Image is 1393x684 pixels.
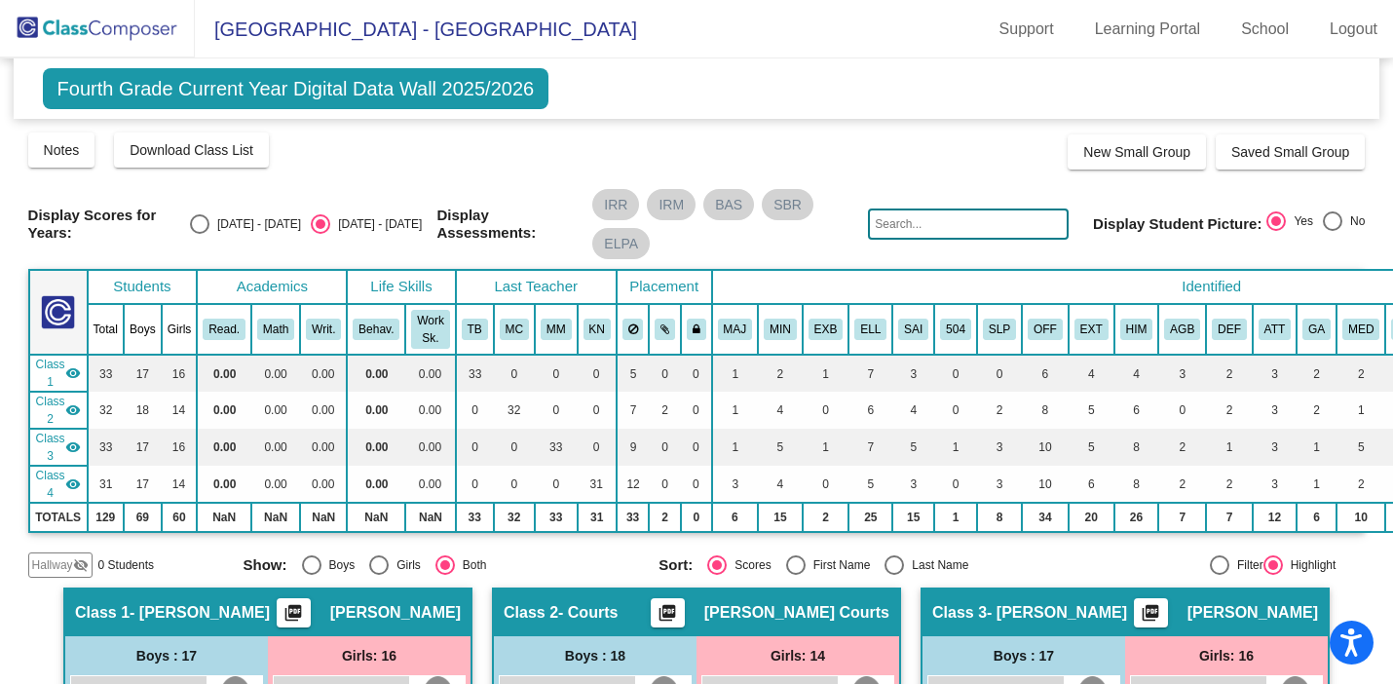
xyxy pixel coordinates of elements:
th: 504 Plan [934,304,977,355]
td: 0.00 [197,392,251,429]
span: - [PERSON_NAME] [130,603,270,623]
button: Notes [28,133,95,168]
td: 0.00 [197,466,251,503]
td: 0.00 [347,466,405,503]
td: 3 [1158,355,1206,392]
td: 1 [712,429,759,466]
span: Class 1 [75,603,130,623]
td: 26 [1114,503,1159,532]
td: 33 [88,355,124,392]
td: 1 [803,429,849,466]
td: 0 [681,466,712,503]
td: 5 [1337,429,1385,466]
td: 0 [934,392,977,429]
span: Display Scores for Years: [28,207,175,242]
mat-icon: picture_as_pdf [282,603,305,630]
mat-radio-group: Select an option [659,555,1060,575]
th: Keep with teacher [681,304,712,355]
button: Read. [203,319,245,340]
td: 0.00 [197,355,251,392]
button: HIM [1120,319,1153,340]
span: 0 Students [98,556,154,574]
th: Melissa Courts [494,304,535,355]
span: - [PERSON_NAME] [987,603,1127,623]
span: - Courts [558,603,618,623]
div: [DATE] - [DATE] [330,215,422,233]
td: 5 [848,466,892,503]
td: Melissa Courts - Courts [29,392,88,429]
span: New Small Group [1083,144,1190,160]
td: 7 [1206,503,1253,532]
td: 20 [1069,503,1114,532]
button: AGB [1164,319,1200,340]
td: 0 [494,355,535,392]
th: Tina Bulgarelli [456,304,494,355]
button: 504 [940,319,971,340]
th: Students [88,270,198,304]
td: 0 [535,466,578,503]
td: 0 [578,429,617,466]
div: Girls: 16 [268,636,471,675]
td: 0 [1158,392,1206,429]
div: No [1342,212,1365,230]
td: 0.00 [300,392,347,429]
td: 6 [1114,392,1159,429]
td: NaN [300,503,347,532]
td: 0.00 [300,429,347,466]
button: MIN [764,319,797,340]
button: KN [584,319,611,340]
button: SLP [983,319,1016,340]
td: 2 [1337,355,1385,392]
mat-icon: visibility [65,439,81,455]
span: [PERSON_NAME] [1187,603,1318,623]
td: 1 [803,355,849,392]
a: School [1225,14,1304,45]
mat-chip: BAS [703,189,754,220]
button: SAI [898,319,928,340]
td: 2 [977,392,1022,429]
td: 32 [494,503,535,532]
button: New Small Group [1068,134,1206,170]
button: MED [1342,319,1379,340]
button: Print Students Details [1134,598,1168,627]
div: Boys [321,556,356,574]
mat-chip: SBR [762,189,813,220]
td: 5 [617,355,650,392]
td: 8 [1114,429,1159,466]
div: Last Name [904,556,968,574]
div: Highlight [1283,556,1337,574]
div: Scores [727,556,771,574]
mat-icon: visibility [65,365,81,381]
button: DEF [1212,319,1247,340]
td: 6 [712,503,759,532]
td: 3 [977,429,1022,466]
td: 5 [758,429,803,466]
a: Learning Portal [1079,14,1217,45]
span: Hallway [32,556,73,574]
th: Individualized Education Plan [892,304,934,355]
th: Life Skills [347,270,455,304]
td: 33 [88,429,124,466]
td: NaN [347,503,405,532]
button: Print Students Details [277,598,311,627]
td: 15 [892,503,934,532]
th: Mandy Mayner [535,304,578,355]
td: 0 [681,429,712,466]
button: GA [1302,319,1331,340]
td: 33 [617,503,650,532]
td: 2 [1337,466,1385,503]
td: 31 [578,503,617,532]
td: 31 [88,466,124,503]
td: 32 [494,392,535,429]
td: 4 [1114,355,1159,392]
td: 2 [803,503,849,532]
span: Class 3 [36,430,65,465]
td: 0 [578,355,617,392]
div: [DATE] - [DATE] [209,215,301,233]
td: 2 [758,355,803,392]
td: 17 [124,466,162,503]
td: 0 [456,429,494,466]
th: Major Behavior [712,304,759,355]
td: 0.00 [300,466,347,503]
td: 2 [1158,429,1206,466]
